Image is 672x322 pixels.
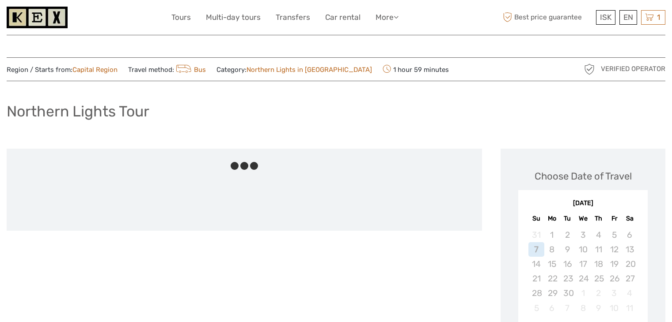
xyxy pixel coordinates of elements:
div: Not available Saturday, September 6th, 2025 [622,228,638,242]
div: Mo [544,213,560,225]
div: [DATE] [518,199,648,208]
div: Not available Wednesday, October 1st, 2025 [575,286,591,300]
div: Not available Thursday, October 2nd, 2025 [591,286,606,300]
div: Not available Monday, October 6th, 2025 [544,301,560,315]
div: month 2025-09 [521,228,645,315]
a: Capital Region [72,66,118,74]
div: Not available Friday, October 3rd, 2025 [606,286,622,300]
span: Best price guarantee [501,10,594,25]
div: Su [528,213,544,225]
img: 1261-44dab5bb-39f8-40da-b0c2-4d9fce00897c_logo_small.jpg [7,7,68,28]
div: Not available Thursday, October 9th, 2025 [591,301,606,315]
div: Not available Thursday, September 25th, 2025 [591,271,606,286]
div: Not available Tuesday, September 9th, 2025 [560,242,575,257]
div: Not available Tuesday, October 7th, 2025 [560,301,575,315]
span: 1 hour 59 minutes [383,63,449,75]
span: ISK [600,13,611,22]
div: Not available Sunday, September 7th, 2025 [528,242,544,257]
div: Not available Wednesday, September 3rd, 2025 [575,228,591,242]
div: Not available Sunday, October 5th, 2025 [528,301,544,315]
div: Not available Sunday, August 31st, 2025 [528,228,544,242]
div: Not available Friday, September 19th, 2025 [606,257,622,271]
span: Region / Starts from: [7,65,118,75]
h1: Northern Lights Tour [7,102,149,120]
div: Not available Monday, September 29th, 2025 [544,286,560,300]
div: Not available Friday, October 10th, 2025 [606,301,622,315]
a: More [376,11,399,24]
div: Not available Monday, September 1st, 2025 [544,228,560,242]
div: Not available Friday, September 12th, 2025 [606,242,622,257]
span: Travel method: [128,63,206,75]
div: Not available Thursday, September 11th, 2025 [591,242,606,257]
div: Not available Friday, September 26th, 2025 [606,271,622,286]
div: Not available Thursday, September 18th, 2025 [591,257,606,271]
div: Not available Wednesday, September 10th, 2025 [575,242,591,257]
div: Th [591,213,606,225]
div: Choose Date of Travel [535,169,632,183]
div: Not available Saturday, September 13th, 2025 [622,242,638,257]
a: Multi-day tours [206,11,261,24]
div: Not available Tuesday, September 30th, 2025 [560,286,575,300]
div: EN [619,10,637,25]
div: Not available Thursday, September 4th, 2025 [591,228,606,242]
div: Not available Sunday, September 21st, 2025 [528,271,544,286]
span: Verified Operator [601,64,665,74]
div: Not available Wednesday, October 8th, 2025 [575,301,591,315]
div: Sa [622,213,638,225]
div: Tu [560,213,575,225]
div: Not available Monday, September 22nd, 2025 [544,271,560,286]
div: Not available Monday, September 15th, 2025 [544,257,560,271]
div: We [575,213,591,225]
div: Not available Wednesday, September 24th, 2025 [575,271,591,286]
a: Northern Lights in [GEOGRAPHIC_DATA] [247,66,372,74]
div: Not available Tuesday, September 16th, 2025 [560,257,575,271]
div: Not available Friday, September 5th, 2025 [606,228,622,242]
div: Not available Saturday, October 4th, 2025 [622,286,638,300]
div: Not available Sunday, September 28th, 2025 [528,286,544,300]
span: Category: [216,65,372,75]
div: Fr [606,213,622,225]
div: Not available Tuesday, September 23rd, 2025 [560,271,575,286]
div: Not available Saturday, October 11th, 2025 [622,301,638,315]
a: Tours [171,11,191,24]
img: verified_operator_grey_128.png [582,62,596,76]
div: Not available Saturday, September 20th, 2025 [622,257,638,271]
span: 1 [656,13,661,22]
a: Car rental [325,11,361,24]
div: Not available Saturday, September 27th, 2025 [622,271,638,286]
div: Not available Wednesday, September 17th, 2025 [575,257,591,271]
div: Not available Monday, September 8th, 2025 [544,242,560,257]
a: Bus [174,66,206,74]
div: Not available Tuesday, September 2nd, 2025 [560,228,575,242]
div: Not available Sunday, September 14th, 2025 [528,257,544,271]
a: Transfers [276,11,310,24]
